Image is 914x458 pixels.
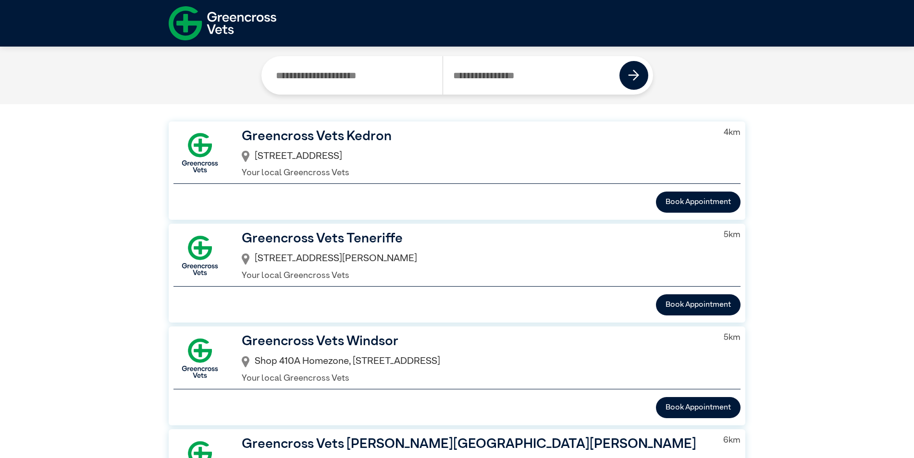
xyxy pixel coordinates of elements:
[173,229,226,282] img: GX-Square.png
[724,331,741,344] p: 5 km
[724,229,741,241] p: 5 km
[242,269,708,282] p: Your local Greencross Vets
[628,70,640,81] img: icon-right
[242,167,708,180] p: Your local Greencross Vets
[242,126,708,146] h3: Greencross Vets Kedron
[266,56,443,95] input: Search by Clinic Name
[242,331,708,351] h3: Greencross Vets Windsor
[242,351,708,372] div: Shop 410A Homezone, [STREET_ADDRESS]
[173,126,226,179] img: GX-Square.png
[443,56,620,95] input: Search by Postcode
[169,2,276,44] img: f-logo
[173,332,226,385] img: GX-Square.png
[656,294,741,315] button: Book Appointment
[242,434,708,454] h3: Greencross Vets [PERSON_NAME][GEOGRAPHIC_DATA][PERSON_NAME]
[242,249,708,269] div: [STREET_ADDRESS][PERSON_NAME]
[242,146,708,167] div: [STREET_ADDRESS]
[723,434,741,447] p: 6 km
[242,372,708,385] p: Your local Greencross Vets
[724,126,741,139] p: 4 km
[656,397,741,418] button: Book Appointment
[656,192,741,213] button: Book Appointment
[242,229,708,249] h3: Greencross Vets Teneriffe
